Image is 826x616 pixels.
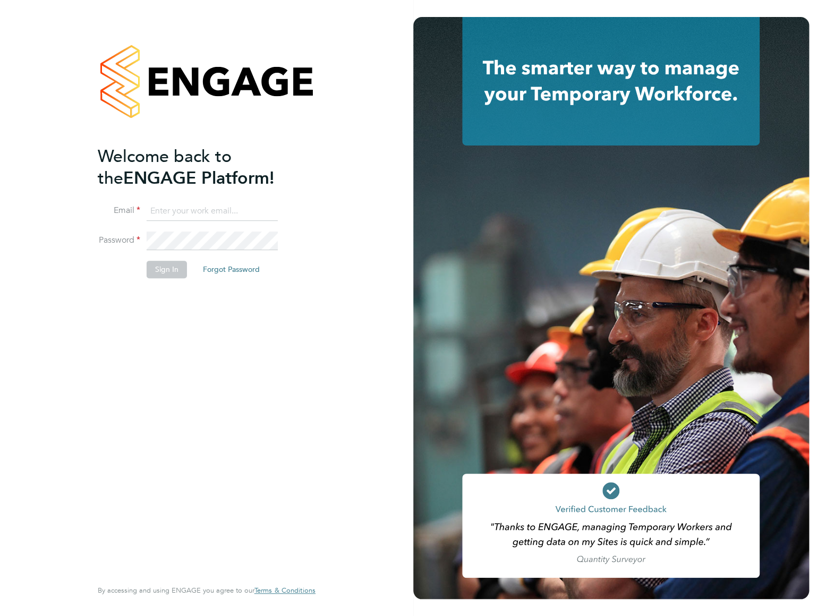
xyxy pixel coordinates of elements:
button: Forgot Password [194,261,268,278]
h2: ENGAGE Platform! [98,146,305,189]
a: Terms & Conditions [254,586,316,595]
label: Email [98,205,140,216]
span: By accessing and using ENGAGE you agree to our [98,586,316,595]
span: Welcome back to the [98,146,232,189]
label: Password [98,235,140,246]
button: Sign In [147,261,187,278]
input: Enter your work email... [147,202,278,221]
